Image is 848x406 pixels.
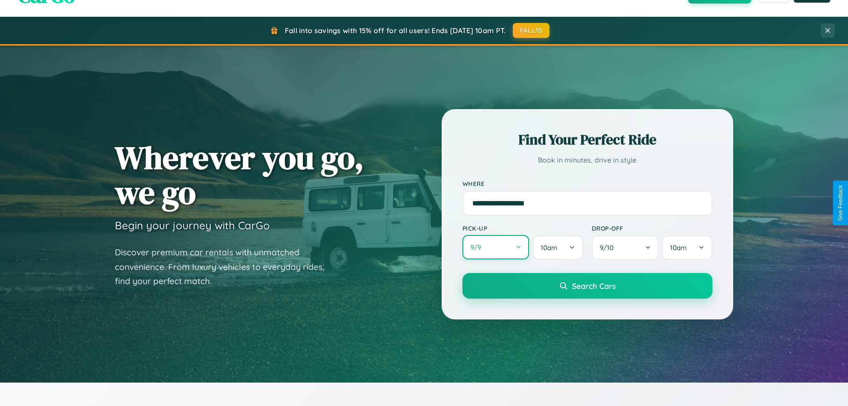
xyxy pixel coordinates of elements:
button: 10am [662,235,712,260]
button: 9/9 [462,235,530,259]
h1: Wherever you go, we go [115,140,364,210]
label: Drop-off [592,224,712,232]
label: Pick-up [462,224,583,232]
span: 10am [541,243,558,252]
h3: Begin your journey with CarGo [115,219,270,232]
h2: Find Your Perfect Ride [462,130,712,149]
p: Book in minutes, drive in style [462,154,712,167]
button: Search Cars [462,273,712,299]
div: Give Feedback [837,185,844,221]
span: 10am [670,243,687,252]
button: 10am [533,235,583,260]
button: 9/10 [592,235,659,260]
span: 9 / 10 [600,243,618,252]
span: Search Cars [572,281,616,291]
button: FALL15 [513,23,550,38]
span: Fall into savings with 15% off for all users! Ends [DATE] 10am PT. [285,26,506,35]
p: Discover premium car rentals with unmatched convenience. From luxury vehicles to everyday rides, ... [115,245,336,288]
span: 9 / 9 [470,243,485,251]
label: Where [462,180,712,187]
